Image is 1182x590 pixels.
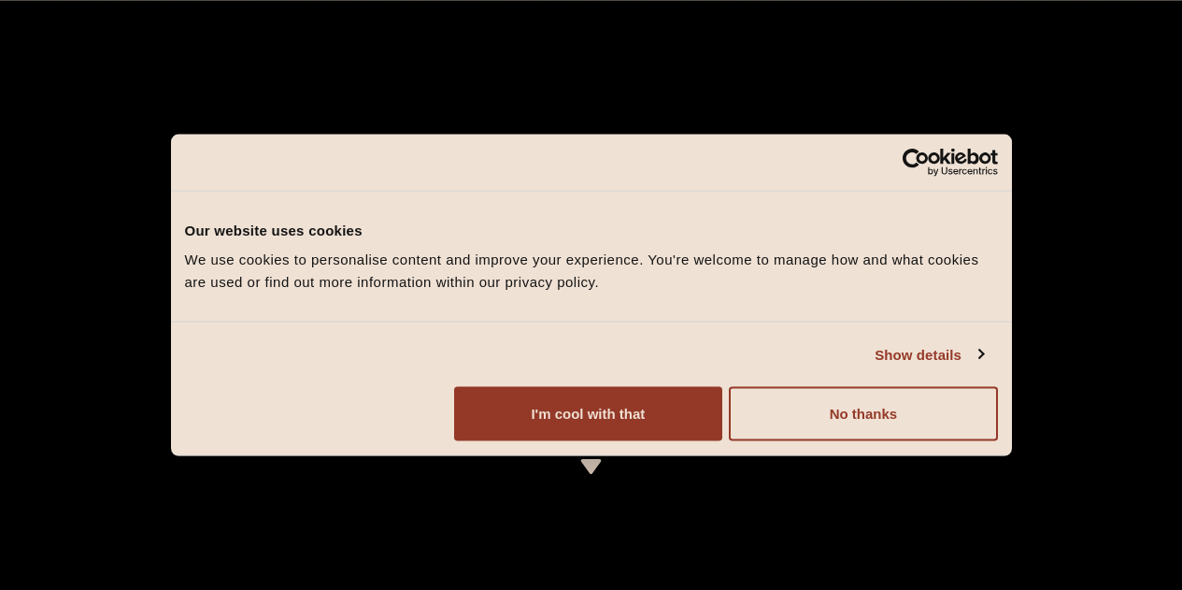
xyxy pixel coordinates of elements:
button: I'm cool with that [454,387,722,441]
a: Show details [875,343,983,366]
div: Our website uses cookies [185,219,998,241]
div: We use cookies to personalise content and improve your experience. You're welcome to manage how a... [185,249,998,294]
button: No thanks [729,387,997,441]
a: Usercentrics Cookiebot - opens in a new window [834,148,998,176]
img: icon-dropdown-cream.svg [579,459,603,474]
